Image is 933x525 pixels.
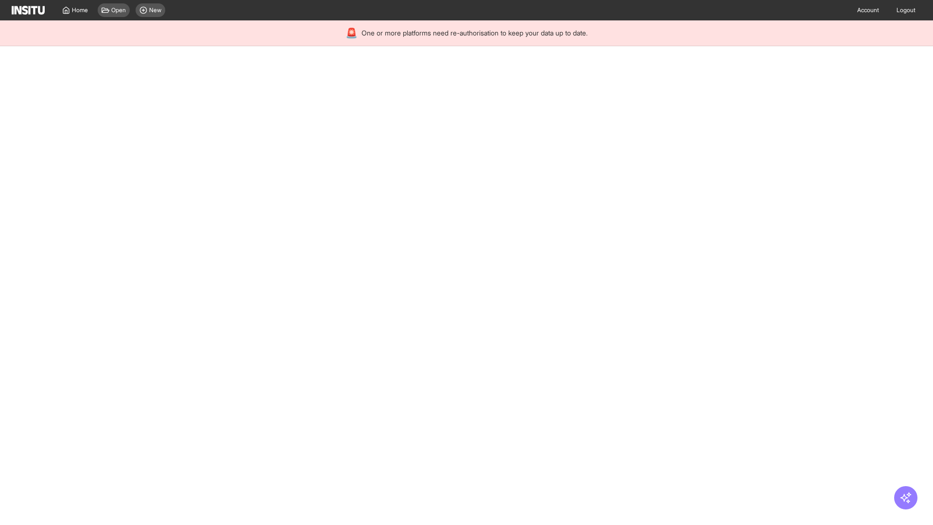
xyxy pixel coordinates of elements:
[346,26,358,40] div: 🚨
[72,6,88,14] span: Home
[362,28,587,38] span: One or more platforms need re-authorisation to keep your data up to date.
[12,6,45,15] img: Logo
[149,6,161,14] span: New
[111,6,126,14] span: Open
